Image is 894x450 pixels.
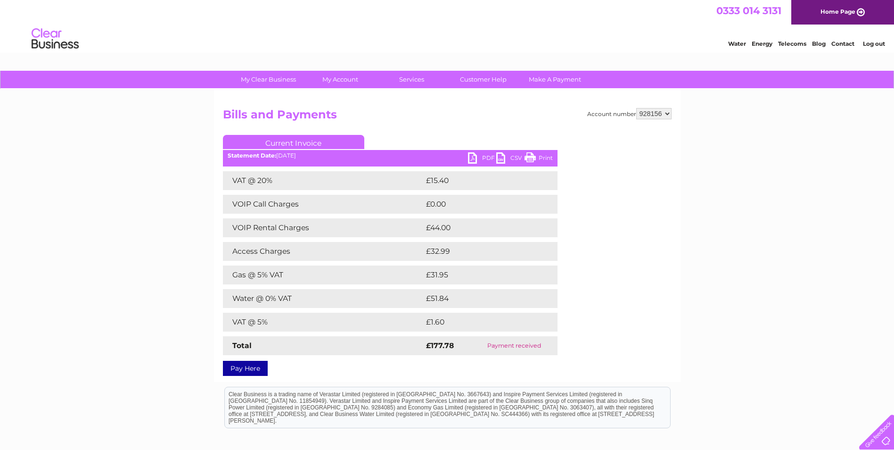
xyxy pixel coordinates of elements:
div: Account number [587,108,672,119]
h2: Bills and Payments [223,108,672,126]
b: Statement Date: [228,152,276,159]
a: PDF [468,152,496,166]
td: Access Charges [223,242,424,261]
td: VOIP Rental Charges [223,218,424,237]
a: Contact [831,40,854,47]
td: Water @ 0% VAT [223,289,424,308]
td: £15.40 [424,171,538,190]
td: Payment received [471,336,557,355]
strong: Total [232,341,252,350]
a: Print [525,152,553,166]
a: My Account [301,71,379,88]
td: VAT @ 5% [223,313,424,332]
a: 0333 014 3131 [716,5,781,17]
strong: £177.78 [426,341,454,350]
td: £32.99 [424,242,539,261]
a: Log out [863,40,885,47]
a: Pay Here [223,361,268,376]
div: Clear Business is a trading name of Verastar Limited (registered in [GEOGRAPHIC_DATA] No. 3667643... [225,5,670,46]
td: £31.95 [424,266,538,284]
a: Energy [752,40,772,47]
a: CSV [496,152,525,166]
td: VAT @ 20% [223,171,424,190]
a: Make A Payment [516,71,594,88]
a: My Clear Business [230,71,307,88]
td: £1.60 [424,313,535,332]
a: Water [728,40,746,47]
td: Gas @ 5% VAT [223,266,424,284]
a: Customer Help [444,71,522,88]
td: £0.00 [424,195,536,214]
div: [DATE] [223,152,558,159]
a: Current Invoice [223,135,364,149]
a: Blog [812,40,826,47]
td: £44.00 [424,218,539,237]
img: logo.png [31,25,79,53]
a: Services [373,71,451,88]
td: £51.84 [424,289,538,308]
td: VOIP Call Charges [223,195,424,214]
a: Telecoms [778,40,806,47]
